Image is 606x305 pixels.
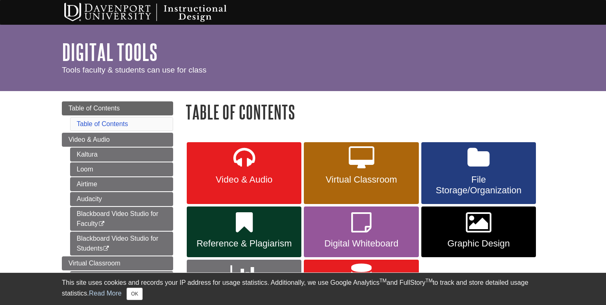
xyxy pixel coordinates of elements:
[304,142,418,204] a: Virtual Classroom
[98,221,105,227] i: This link opens in a new window
[310,238,412,249] span: Digital Whiteboard
[193,174,295,185] span: Video & Audio
[62,101,173,115] a: Table of Contents
[68,260,120,267] span: Virtual Classroom
[70,162,173,176] a: Loom
[70,177,173,191] a: Airtime
[68,105,120,112] span: Table of Contents
[421,142,536,204] a: File Storage/Organization
[310,174,412,185] span: Virtual Classroom
[70,271,173,285] a: Class
[379,278,386,284] sup: TM
[187,142,301,204] a: Video & Audio
[62,39,157,65] a: Digital Tools
[62,133,173,147] a: Video & Audio
[427,238,530,249] span: Graphic Design
[193,238,295,249] span: Reference & Plagiarism
[62,278,544,300] div: This site uses cookies and records your IP address for usage statistics. Additionally, we use Goo...
[58,2,256,23] img: Davenport University Instructional Design
[89,290,122,297] a: Read More
[70,232,173,256] a: Blackboard Video Studio for Students
[77,120,128,127] a: Table of Contents
[425,278,432,284] sup: TM
[68,136,110,143] span: Video & Audio
[304,206,418,258] a: Digital Whiteboard
[70,192,173,206] a: Audacity
[421,206,536,258] a: Graphic Design
[70,148,173,162] a: Kaltura
[70,207,173,231] a: Blackboard Video Studio for Faculty
[427,174,530,196] span: File Storage/Organization
[127,288,143,300] button: Close
[186,101,544,122] h1: Table of Contents
[62,66,207,74] span: Tools faculty & students can use for class
[62,256,173,270] a: Virtual Classroom
[103,246,110,251] i: This link opens in a new window
[187,206,301,258] a: Reference & Plagiarism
